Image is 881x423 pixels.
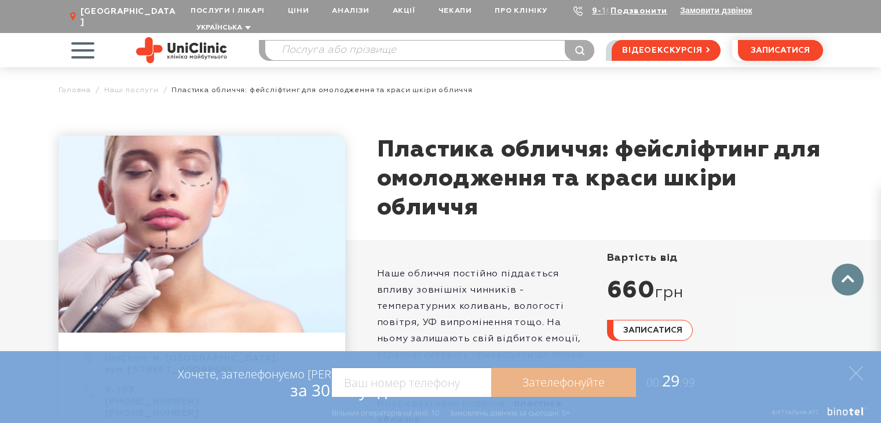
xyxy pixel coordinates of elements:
[491,368,636,397] a: Зателефонуйте
[59,86,92,94] a: Головна
[612,40,720,61] a: відеоекскурсія
[136,37,227,63] img: Uniclinic
[193,24,251,32] button: Українська
[81,6,179,27] span: [GEOGRAPHIC_DATA]
[655,283,683,303] span: грн
[332,408,570,417] div: Вільних операторів на лінії: 10 Замовлень дзвінків за сьогодні: 5+
[332,368,491,397] input: Ваш номер телефону
[759,407,867,423] a: Віртуальна АТС
[680,6,752,15] button: Замовити дзвінок
[646,375,662,390] span: 00:
[196,24,242,31] span: Українська
[607,276,823,305] div: 660
[592,7,617,15] a: 9-103
[623,326,682,334] span: записатися
[178,367,394,399] div: Хочете, зателефонуємо [PERSON_NAME]
[738,40,823,61] button: записатися
[104,86,159,94] a: Наші послуги
[377,136,823,223] h1: Пластика обличчя: фейсліфтинг для омолодження та краси шкіри обличчя
[751,46,810,54] span: записатися
[607,320,693,341] button: записатися
[290,379,394,401] span: за 30 секунд?
[265,41,594,60] input: Послуга або прізвище
[772,409,820,416] span: Віртуальна АТС
[636,370,695,391] span: 29
[171,86,472,94] span: Пластика обличчя: фейсліфтинг для омолодження та краси шкіри обличчя
[611,7,667,15] a: Подзвонити
[607,253,678,263] span: вартість від
[622,41,702,60] span: відеоекскурсія
[679,375,695,390] span: :99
